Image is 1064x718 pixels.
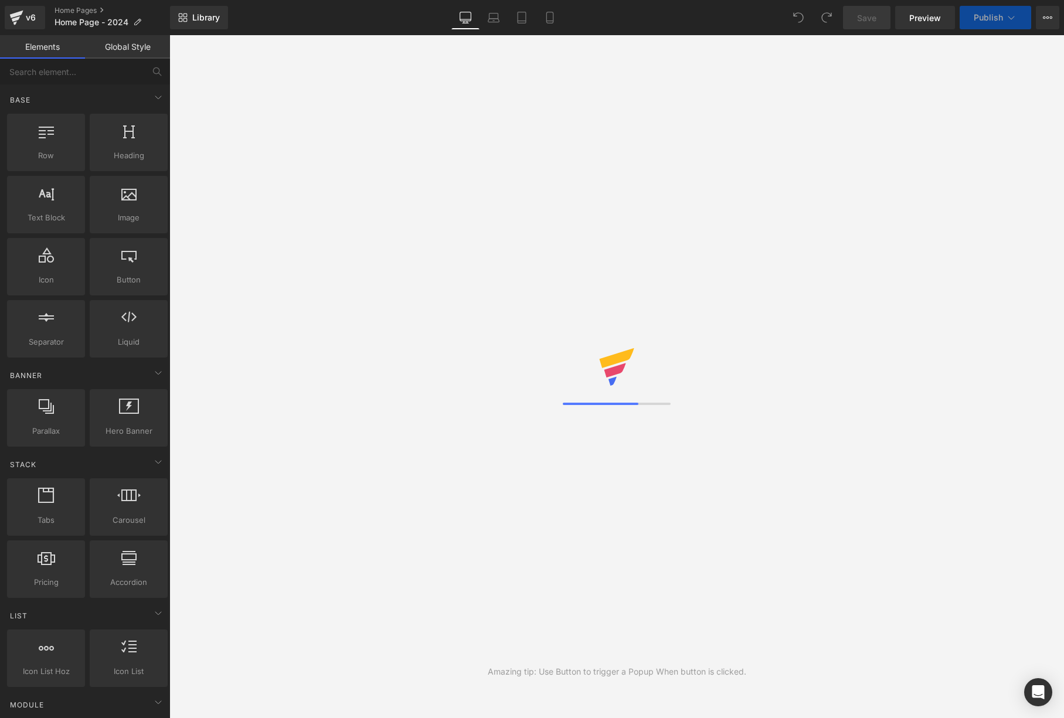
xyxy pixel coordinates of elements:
span: Home Page - 2024 [55,18,128,27]
a: Home Pages [55,6,170,15]
span: Pricing [11,576,81,588]
span: Button [93,274,164,286]
span: Text Block [11,212,81,224]
span: Liquid [93,336,164,348]
span: Module [9,699,45,710]
span: Accordion [93,576,164,588]
span: Tabs [11,514,81,526]
a: Laptop [480,6,508,29]
span: Heading [93,149,164,162]
button: Publish [960,6,1031,29]
div: Amazing tip: Use Button to trigger a Popup When button is clicked. [488,665,746,678]
span: Banner [9,370,43,381]
span: Base [9,94,32,106]
a: Preview [895,6,955,29]
span: Publish [974,13,1003,22]
button: Undo [787,6,810,29]
span: Row [11,149,81,162]
span: Icon List [93,665,164,678]
span: Icon [11,274,81,286]
a: Desktop [451,6,480,29]
span: Save [857,12,876,24]
div: v6 [23,10,38,25]
span: Stack [9,459,38,470]
span: List [9,610,29,621]
a: Tablet [508,6,536,29]
a: v6 [5,6,45,29]
span: Separator [11,336,81,348]
span: Carousel [93,514,164,526]
span: Preview [909,12,941,24]
span: Hero Banner [93,425,164,437]
a: Global Style [85,35,170,59]
a: New Library [170,6,228,29]
span: Library [192,12,220,23]
span: Parallax [11,425,81,437]
div: Open Intercom Messenger [1024,678,1052,706]
button: More [1036,6,1059,29]
span: Icon List Hoz [11,665,81,678]
button: Redo [815,6,838,29]
a: Mobile [536,6,564,29]
span: Image [93,212,164,224]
